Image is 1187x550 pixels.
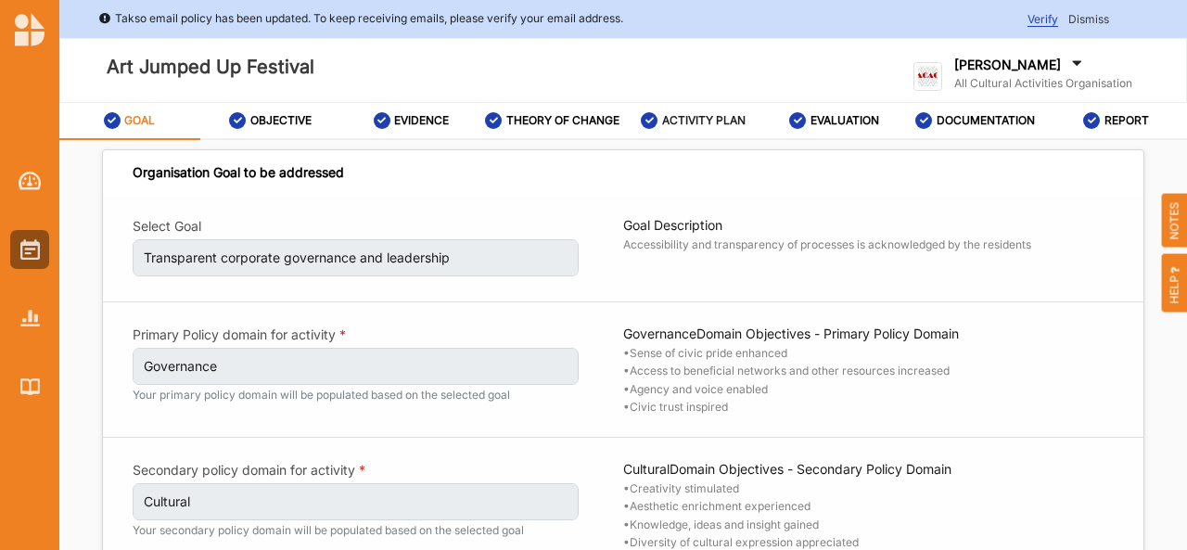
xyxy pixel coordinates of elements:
span: Verify [1027,12,1058,27]
label: THEORY OF CHANGE [506,113,619,128]
a: Library [10,367,49,406]
div: Takso email policy has been updated. To keep receiving emails, please verify your email address. [98,9,623,28]
label: EVALUATION [810,113,879,128]
span: Dismiss [1068,12,1109,26]
label: All Cultural Activities Organisation [954,76,1132,91]
label: Art Jumped Up Festival [107,52,314,83]
a: Dashboard [10,161,49,200]
label: OBJECTIVE [250,113,312,128]
img: logo [15,13,45,46]
img: Reports [20,310,40,326]
img: logo [913,62,942,91]
label: DOCUMENTATION [937,113,1035,128]
label: GOAL [124,113,155,128]
label: [PERSON_NAME] [954,57,1061,73]
a: Reports [10,299,49,338]
label: ACTIVITY PLAN [662,113,746,128]
a: Activities [10,230,49,269]
img: Dashboard [19,172,42,190]
div: Organisation Goal to be addressed [133,164,344,181]
label: REPORT [1104,113,1149,128]
img: Activities [20,239,40,260]
img: Library [20,378,40,394]
label: EVIDENCE [394,113,449,128]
